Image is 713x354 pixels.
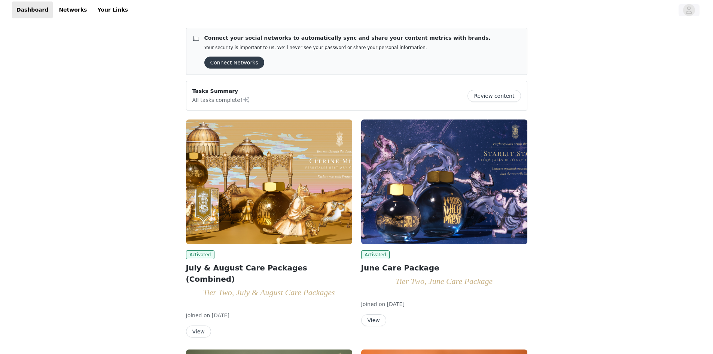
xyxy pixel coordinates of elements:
span: Activated [186,250,215,259]
span: Joined on [186,312,210,318]
h2: July & August Care Packages (Combined) [186,262,352,285]
em: Tier Two, July & August Care Packages [203,288,335,297]
span: Joined on [361,301,386,307]
img: Ferris Wheel Press (Intl) [186,119,352,244]
p: Connect your social networks to automatically sync and share your content metrics with brands. [204,34,491,42]
a: View [186,329,211,335]
h2: June Care Package [361,262,527,273]
em: Tier Two, June Care Package [396,276,493,286]
span: [DATE] [387,301,405,307]
p: Your security is important to us. We’ll never see your password or share your personal information. [204,45,491,51]
div: avatar [685,4,692,16]
a: View [361,318,386,323]
span: Activated [361,250,390,259]
a: Dashboard [12,1,53,18]
button: View [186,326,211,338]
button: View [361,314,386,326]
button: Connect Networks [204,57,264,69]
p: All tasks complete! [192,95,250,104]
a: Networks [54,1,91,18]
span: [DATE] [212,312,229,318]
img: Ferris Wheel Press (Intl) [361,119,527,244]
a: Your Links [93,1,132,18]
p: Tasks Summary [192,87,250,95]
button: Review content [467,90,521,102]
